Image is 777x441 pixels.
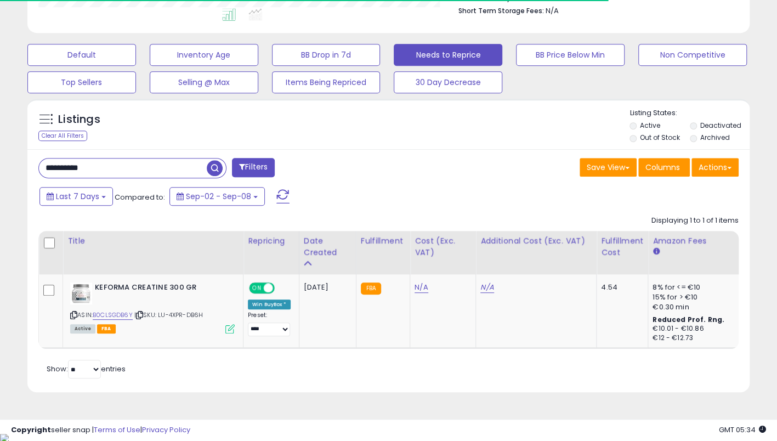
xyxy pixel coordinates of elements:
[186,191,251,202] span: Sep-02 - Sep-08
[645,162,680,173] span: Columns
[70,282,235,332] div: ASIN:
[700,133,730,142] label: Archived
[272,44,381,66] button: BB Drop in 7d
[545,5,558,16] span: N/A
[415,235,471,258] div: Cost (Exc. VAT)
[653,292,744,302] div: 15% for > €10
[97,324,116,333] span: FBA
[601,282,639,292] div: 4.54
[480,235,592,247] div: Additional Cost (Exc. VAT)
[169,187,265,206] button: Sep-02 - Sep-08
[304,282,348,292] div: [DATE]
[651,216,739,226] div: Displaying 1 to 1 of 1 items
[653,235,747,247] div: Amazon Fees
[94,425,140,435] a: Terms of Use
[58,112,100,127] h5: Listings
[640,121,660,130] label: Active
[601,235,643,258] div: Fulfillment Cost
[629,108,750,118] p: Listing States:
[304,235,351,258] div: Date Created
[250,284,264,293] span: ON
[47,364,126,374] span: Show: entries
[394,71,502,93] button: 30 Day Decrease
[638,44,747,66] button: Non Competitive
[653,324,744,333] div: €10.01 - €10.86
[361,235,405,247] div: Fulfillment
[11,425,190,436] div: seller snap | |
[580,158,637,177] button: Save View
[38,131,87,141] div: Clear All Filters
[232,158,275,177] button: Filters
[134,310,203,319] span: | SKU: LU-4XPR-DB6H
[653,302,744,312] div: €0.30 min
[248,235,294,247] div: Repricing
[640,133,680,142] label: Out of Stock
[142,425,190,435] a: Privacy Policy
[653,282,744,292] div: 8% for <= €10
[638,158,690,177] button: Columns
[95,282,228,296] b: KEFORMA CREATINE 300 GR
[394,44,502,66] button: Needs to Reprice
[516,44,625,66] button: BB Price Below Min
[248,299,291,309] div: Win BuyBox *
[70,282,92,304] img: 41An5HeOz7L._SL40_.jpg
[653,333,744,343] div: €12 - €12.73
[39,187,113,206] button: Last 7 Days
[27,71,136,93] button: Top Sellers
[415,282,428,293] a: N/A
[272,71,381,93] button: Items Being Repriced
[653,315,724,324] b: Reduced Prof. Rng.
[273,284,291,293] span: OFF
[150,44,258,66] button: Inventory Age
[361,282,381,295] small: FBA
[27,44,136,66] button: Default
[719,425,766,435] span: 2025-09-16 05:34 GMT
[115,192,165,202] span: Compared to:
[653,247,659,257] small: Amazon Fees.
[11,425,51,435] strong: Copyright
[67,235,239,247] div: Title
[691,158,739,177] button: Actions
[70,324,95,333] span: All listings currently available for purchase on Amazon
[480,282,494,293] a: N/A
[93,310,133,320] a: B0CLSGDB6Y
[248,312,291,336] div: Preset:
[150,71,258,93] button: Selling @ Max
[700,121,741,130] label: Deactivated
[56,191,99,202] span: Last 7 Days
[458,6,543,15] b: Short Term Storage Fees:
